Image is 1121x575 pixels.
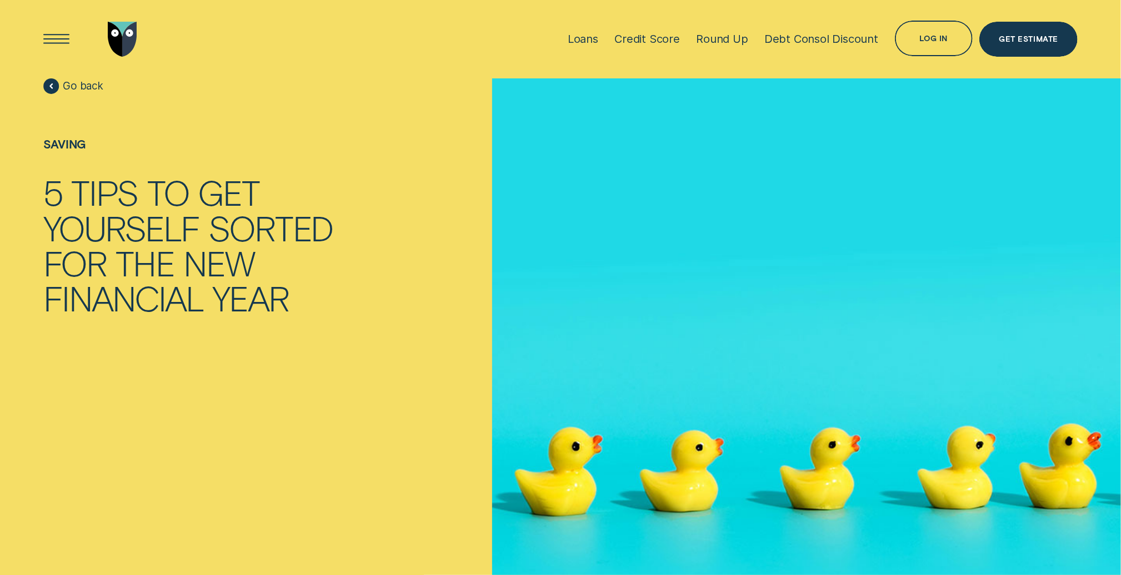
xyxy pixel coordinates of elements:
[71,175,138,210] div: tips
[198,175,259,210] div: get
[764,32,878,46] div: Debt Consol Discount
[209,210,334,245] div: sorted
[979,22,1078,57] a: Get Estimate
[614,32,680,46] div: Credit Score
[116,245,174,280] div: the
[43,78,103,94] a: Go back
[43,210,200,245] div: yourself
[212,280,288,315] div: year
[43,137,334,151] div: Saving
[43,175,334,316] h1: 5 tips to get yourself sorted for the new financial year
[696,32,748,46] div: Round Up
[63,80,103,93] span: Go back
[43,280,204,315] div: financial
[895,21,973,56] button: Log in
[568,32,598,46] div: Loans
[43,175,63,210] div: 5
[43,245,107,280] div: for
[147,175,189,210] div: to
[183,245,254,280] div: new
[38,22,73,57] button: Open Menu
[108,22,137,57] img: Wisr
